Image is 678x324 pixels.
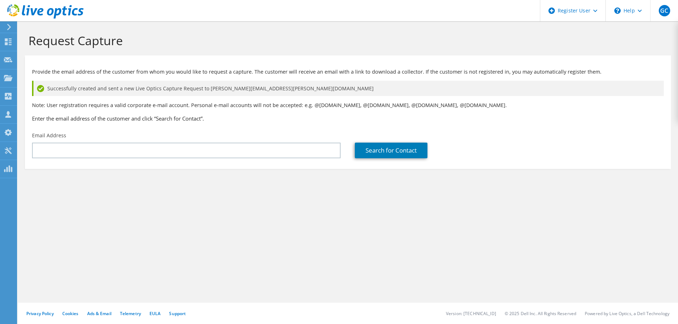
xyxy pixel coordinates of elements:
p: Note: User registration requires a valid corporate e-mail account. Personal e-mail accounts will ... [32,101,664,109]
a: EULA [149,310,161,317]
a: Search for Contact [355,143,427,158]
a: Ads & Email [87,310,111,317]
svg: \n [614,7,621,14]
span: GC [659,5,670,16]
span: Successfully created and sent a new Live Optics Capture Request to [PERSON_NAME][EMAIL_ADDRESS][P... [47,85,374,92]
h1: Request Capture [28,33,664,48]
li: Version: [TECHNICAL_ID] [446,310,496,317]
li: © 2025 Dell Inc. All Rights Reserved [505,310,576,317]
label: Email Address [32,132,66,139]
a: Support [169,310,186,317]
a: Telemetry [120,310,141,317]
a: Cookies [62,310,79,317]
h3: Enter the email address of the customer and click “Search for Contact”. [32,115,664,122]
a: Privacy Policy [26,310,54,317]
p: Provide the email address of the customer from whom you would like to request a capture. The cust... [32,68,664,76]
li: Powered by Live Optics, a Dell Technology [585,310,669,317]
